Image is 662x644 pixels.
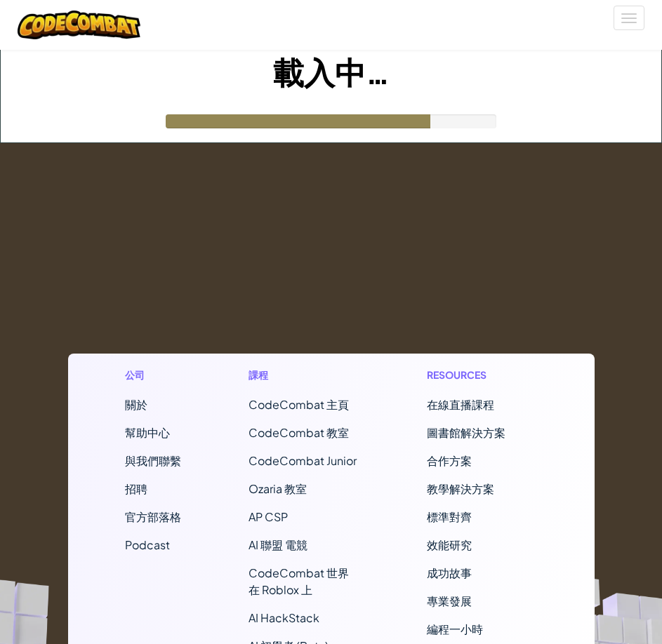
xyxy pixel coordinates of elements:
[427,622,483,636] a: 編程一小時
[249,453,357,468] a: CodeCombat Junior
[18,11,140,39] img: CodeCombat logo
[249,425,349,440] a: CodeCombat 教室
[125,397,147,412] a: 關於
[125,481,147,496] a: 招聘
[249,481,307,496] a: Ozaria 教室
[249,397,349,412] span: CodeCombat 主頁
[125,509,181,524] a: 官方部落格
[249,509,288,524] a: AP CSP
[249,368,359,382] h1: 課程
[427,425,505,440] a: 圖書館解決方案
[427,368,538,382] h1: Resources
[427,565,472,580] a: 成功故事
[125,537,170,552] a: Podcast
[427,593,472,608] a: 專業發展
[125,368,181,382] h1: 公司
[427,537,472,552] a: 效能研究
[125,425,170,440] a: 幫助中心
[427,397,494,412] a: 在線直播課程
[249,537,307,552] a: AI 聯盟 電競
[427,481,494,496] a: 教學解決方案
[125,453,181,468] span: 與我們聯繫
[1,50,661,93] h1: 載入中…
[427,453,472,468] a: 合作方案
[249,610,319,625] a: AI HackStack
[249,565,349,597] a: CodeCombat 世界在 Roblox 上
[427,509,472,524] a: 標準對齊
